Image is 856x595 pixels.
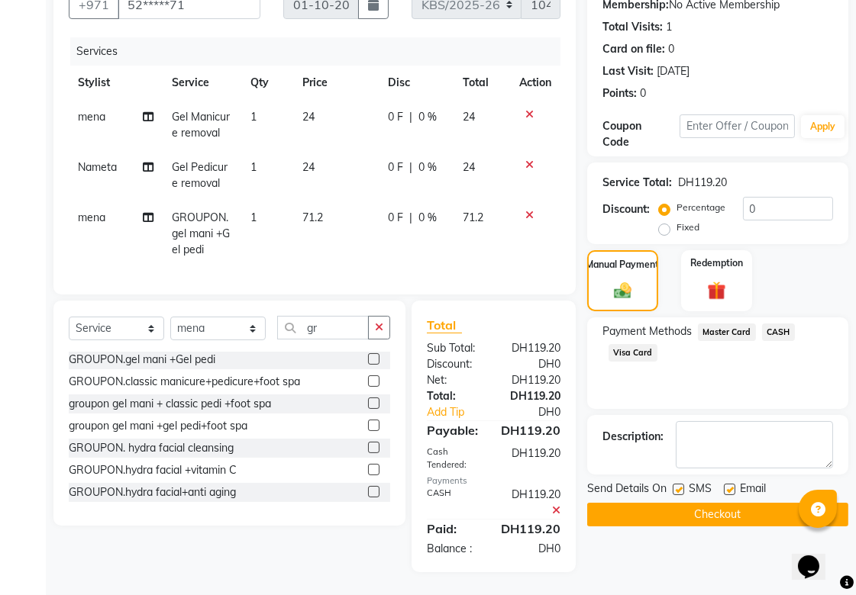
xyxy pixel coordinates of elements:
[69,66,163,100] th: Stylist
[454,66,510,100] th: Total
[379,66,453,100] th: Disc
[609,281,637,301] img: _cash.svg
[250,160,257,174] span: 1
[586,258,660,272] label: Manual Payment
[69,440,234,456] div: GROUPON. hydra facial cleansing
[602,429,664,445] div: Description:
[415,356,494,372] div: Discount:
[494,356,573,372] div: DH0
[602,85,637,101] div: Points:
[494,487,573,519] div: DH119.20
[640,85,646,101] div: 0
[163,66,241,100] th: Service
[409,210,412,226] span: |
[415,519,489,538] div: Paid:
[602,63,654,79] div: Last Visit:
[494,372,573,388] div: DH119.20
[172,160,228,190] span: Gel Pedicure removal
[678,175,727,191] div: DH119.20
[69,484,236,500] div: GROUPON.hydra facial+anti aging
[69,396,271,412] div: groupon gel mani + classic pedi +foot spa
[666,19,672,35] div: 1
[415,388,494,404] div: Total:
[680,114,795,138] input: Enter Offer / Coupon Code
[602,41,665,57] div: Card on file:
[409,159,412,175] span: |
[657,63,690,79] div: [DATE]
[602,323,692,339] span: Payment Methods
[78,160,117,174] span: Nameta
[69,418,247,434] div: groupon gel mani +gel pedi+foot spa
[415,487,494,519] div: CASH
[415,445,494,471] div: Cash Tendered:
[510,66,560,100] th: Action
[602,118,680,150] div: Coupon Code
[302,211,323,224] span: 71.2
[463,110,475,124] span: 24
[69,462,237,478] div: GROUPON.hydra facial +vitamin C
[494,541,573,557] div: DH0
[587,503,848,526] button: Checkout
[762,323,795,341] span: CASH
[463,211,483,224] span: 71.2
[241,66,293,100] th: Qty
[427,474,560,487] div: Payments
[302,160,315,174] span: 24
[690,256,743,270] label: Redemption
[250,110,257,124] span: 1
[388,159,403,175] span: 0 F
[587,481,667,500] span: Send Details On
[78,110,105,124] span: mena
[677,220,699,234] label: Fixed
[494,340,573,356] div: DH119.20
[677,201,725,214] label: Percentage
[415,404,507,420] a: Add Tip
[792,534,841,580] iframe: chat widget
[494,388,573,404] div: DH119.20
[415,340,494,356] div: Sub Total:
[172,110,230,140] span: Gel Manicure removal
[415,421,489,439] div: Payable:
[78,211,105,224] span: mena
[489,519,572,538] div: DH119.20
[494,445,573,471] div: DH119.20
[602,201,650,217] div: Discount:
[801,115,845,138] button: Apply
[302,110,315,124] span: 24
[602,19,663,35] div: Total Visits:
[507,404,572,420] div: DH0
[415,372,494,388] div: Net:
[418,159,437,175] span: 0 %
[609,344,657,362] span: Visa Card
[668,41,674,57] div: 0
[388,109,403,125] span: 0 F
[172,211,230,256] span: GROUPON.gel mani +Gel pedi
[463,160,475,174] span: 24
[602,175,672,191] div: Service Total:
[415,541,494,557] div: Balance :
[698,323,756,341] span: Master Card
[418,109,437,125] span: 0 %
[689,481,712,500] span: SMS
[250,211,257,224] span: 1
[69,352,215,368] div: GROUPON.gel mani +Gel pedi
[69,374,300,390] div: GROUPON.classic manicure+pedicure+foot spa
[388,210,403,226] span: 0 F
[409,109,412,125] span: |
[70,37,572,66] div: Services
[277,316,369,339] input: Search or Scan
[702,279,732,302] img: _gift.svg
[740,481,766,500] span: Email
[293,66,379,100] th: Price
[418,210,437,226] span: 0 %
[489,421,572,439] div: DH119.20
[427,317,462,333] span: Total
